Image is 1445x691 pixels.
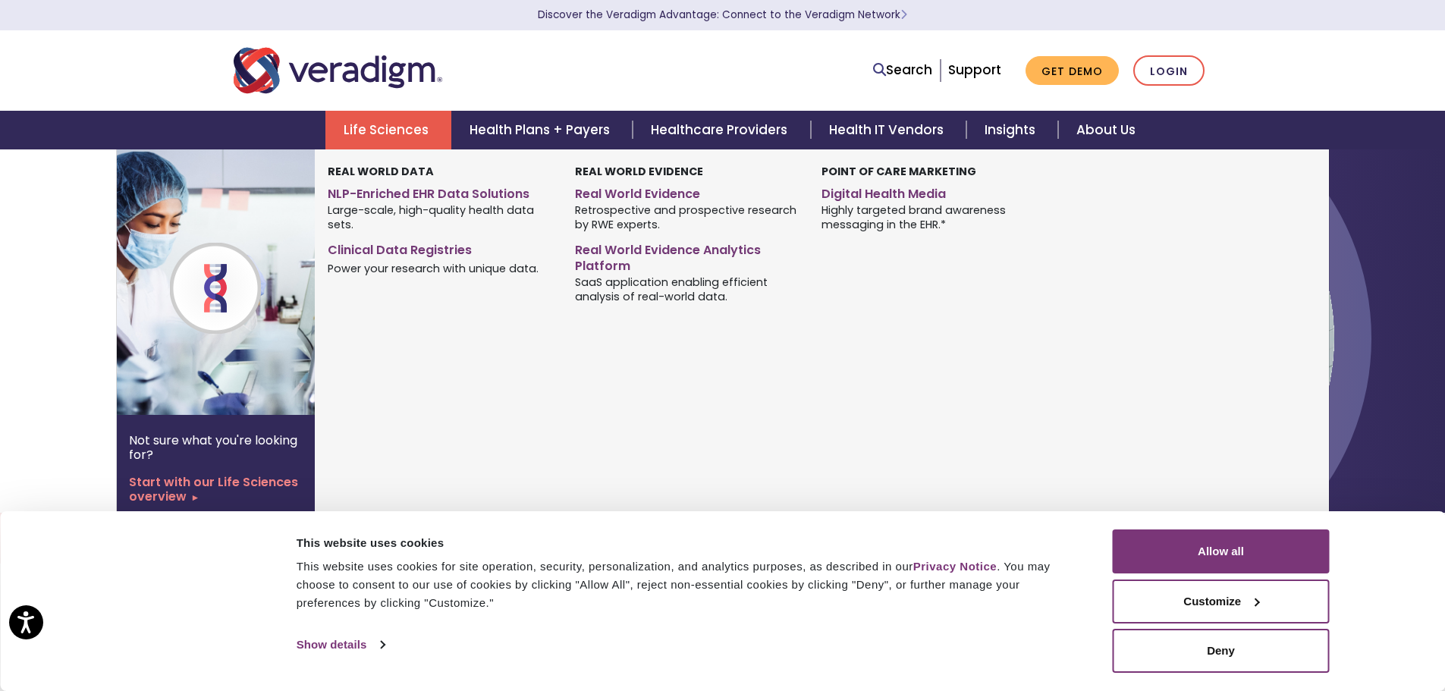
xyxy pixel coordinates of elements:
[873,60,932,80] a: Search
[575,237,799,275] a: Real World Evidence Analytics Platform
[328,237,551,259] a: Clinical Data Registries
[1058,111,1154,149] a: About Us
[811,111,966,149] a: Health IT Vendors
[575,181,799,203] a: Real World Evidence
[821,203,1045,232] span: Highly targeted brand awareness messaging in the EHR.*
[821,164,976,179] strong: Point of Care Marketing
[575,164,703,179] strong: Real World Evidence
[900,8,907,22] span: Learn More
[821,181,1045,203] a: Digital Health Media
[1113,629,1330,673] button: Deny
[1154,582,1427,673] iframe: Drift Chat Widget
[1026,56,1119,86] a: Get Demo
[234,46,442,96] img: Veradigm logo
[297,633,385,656] a: Show details
[1133,55,1205,86] a: Login
[575,274,799,303] span: SaaS application enabling efficient analysis of real-world data.
[328,203,551,232] span: Large-scale, high-quality health data sets.
[966,111,1058,149] a: Insights
[328,181,551,203] a: NLP-Enriched EHR Data Solutions
[325,111,451,149] a: Life Sciences
[1113,579,1330,623] button: Customize
[451,111,633,149] a: Health Plans + Payers
[1113,529,1330,573] button: Allow all
[328,260,539,275] span: Power your research with unique data.
[328,164,434,179] strong: Real World Data
[117,149,361,415] img: Life Sciences
[129,433,303,462] p: Not sure what you're looking for?
[297,534,1079,552] div: This website uses cookies
[538,8,907,22] a: Discover the Veradigm Advantage: Connect to the Veradigm NetworkLearn More
[297,558,1079,612] div: This website uses cookies for site operation, security, personalization, and analytics purposes, ...
[633,111,810,149] a: Healthcare Providers
[948,61,1001,79] a: Support
[575,203,799,232] span: Retrospective and prospective research by RWE experts.
[913,560,997,573] a: Privacy Notice
[129,475,303,504] a: Start with our Life Sciences overview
